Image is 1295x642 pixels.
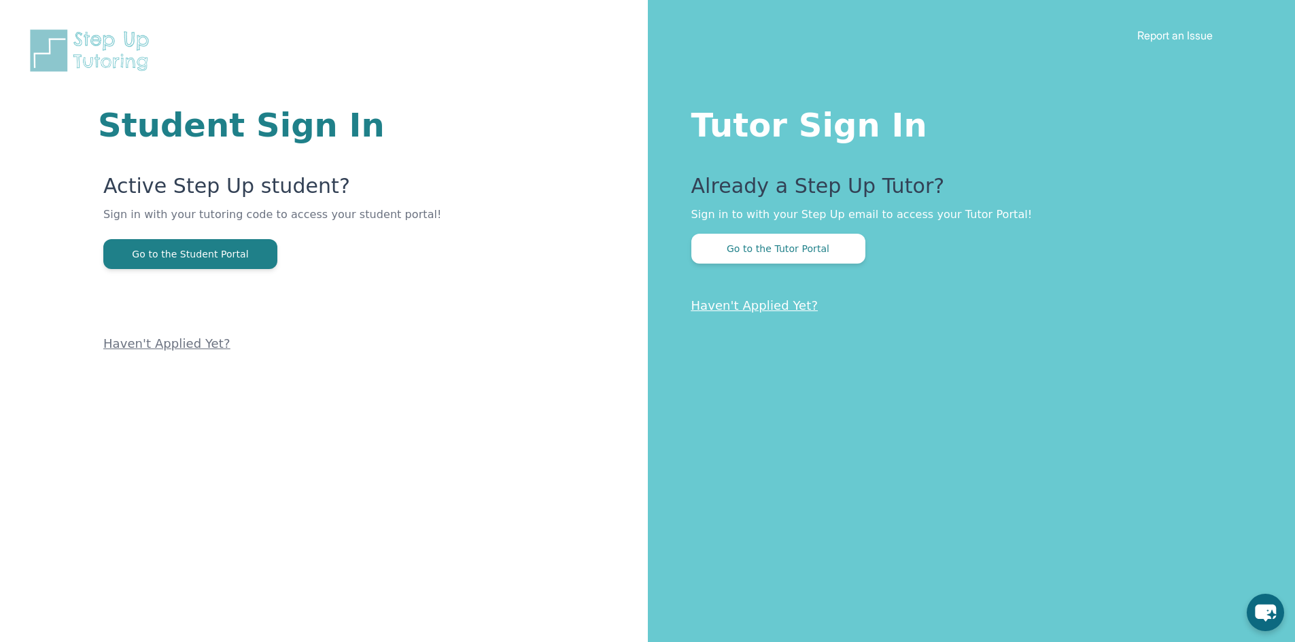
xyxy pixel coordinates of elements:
p: Sign in with your tutoring code to access your student portal! [103,207,485,239]
p: Active Step Up student? [103,174,485,207]
img: Step Up Tutoring horizontal logo [27,27,158,74]
a: Haven't Applied Yet? [691,298,818,313]
button: chat-button [1247,594,1284,631]
a: Haven't Applied Yet? [103,336,230,351]
h1: Tutor Sign In [691,103,1241,141]
a: Go to the Student Portal [103,247,277,260]
a: Report an Issue [1137,29,1213,42]
p: Sign in to with your Step Up email to access your Tutor Portal! [691,207,1241,223]
h1: Student Sign In [98,109,485,141]
a: Go to the Tutor Portal [691,242,865,255]
button: Go to the Tutor Portal [691,234,865,264]
p: Already a Step Up Tutor? [691,174,1241,207]
button: Go to the Student Portal [103,239,277,269]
